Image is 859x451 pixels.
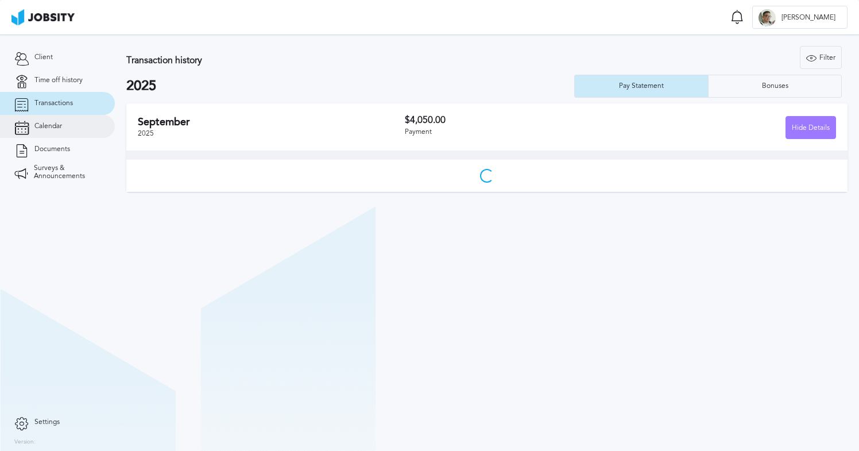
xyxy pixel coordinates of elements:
span: [PERSON_NAME] [776,14,841,22]
div: Bonuses [756,82,794,90]
span: Time off history [34,76,83,84]
h2: 2025 [126,78,574,94]
label: Version: [14,439,36,446]
button: Filter [800,46,842,69]
span: Calendar [34,122,62,130]
span: Documents [34,145,70,153]
button: Pay Statement [574,75,708,98]
span: Surveys & Announcements [34,164,100,180]
div: Hide Details [786,117,835,140]
div: Pay Statement [613,82,670,90]
span: Transactions [34,99,73,107]
span: 2025 [138,129,154,137]
h3: $4,050.00 [405,115,620,125]
button: Bonuses [708,75,842,98]
h2: September [138,116,405,128]
div: Y [759,9,776,26]
div: Filter [800,47,841,70]
span: Client [34,53,53,61]
button: Hide Details [786,116,836,139]
h3: Transaction history [126,55,517,65]
span: Settings [34,418,60,426]
div: Payment [405,128,620,136]
img: ab4bad089aa723f57921c736e9817d99.png [11,9,75,25]
button: Y[PERSON_NAME] [752,6,848,29]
